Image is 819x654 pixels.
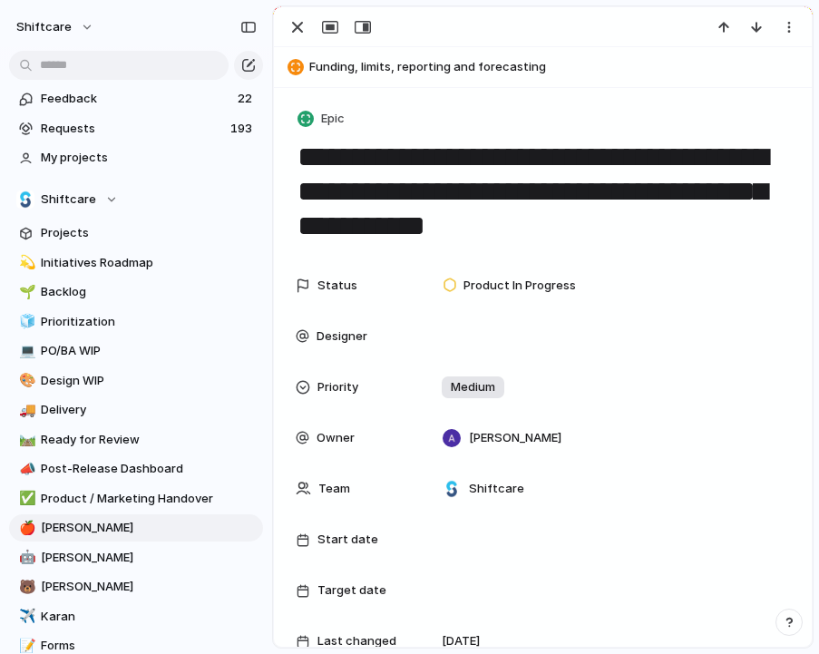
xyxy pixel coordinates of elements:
[16,372,34,390] button: 🎨
[16,18,72,36] span: shiftcare
[41,283,257,301] span: Backlog
[19,370,32,391] div: 🎨
[19,488,32,509] div: ✅
[9,85,263,112] a: Feedback22
[317,632,396,650] span: Last changed
[16,519,34,537] button: 🍎
[321,110,345,128] span: Epic
[41,460,257,478] span: Post-Release Dashboard
[16,431,34,449] button: 🛤️
[41,224,257,242] span: Projects
[318,480,350,498] span: Team
[19,518,32,539] div: 🍎
[16,342,34,360] button: 💻
[16,283,34,301] button: 🌱
[9,144,263,171] a: My projects
[9,396,263,424] a: 🚚Delivery
[19,341,32,362] div: 💻
[41,490,257,508] span: Product / Marketing Handover
[9,426,263,454] a: 🛤️Ready for Review
[317,429,355,447] span: Owner
[317,378,358,396] span: Priority
[41,342,257,360] span: PO/BA WIP
[463,277,576,295] span: Product In Progress
[41,549,257,567] span: [PERSON_NAME]
[16,608,34,626] button: ✈️
[9,367,263,395] a: 🎨Design WIP
[442,632,480,650] span: [DATE]
[9,308,263,336] a: 🧊Prioritization
[19,459,32,480] div: 📣
[8,13,103,42] button: shiftcare
[9,455,263,483] a: 📣Post-Release Dashboard
[19,400,32,421] div: 🚚
[16,578,34,596] button: 🐻
[41,608,257,626] span: Karan
[469,480,524,498] span: Shiftcare
[41,519,257,537] span: [PERSON_NAME]
[41,578,257,596] span: [PERSON_NAME]
[19,577,32,598] div: 🐻
[41,149,257,167] span: My projects
[9,514,263,542] a: 🍎[PERSON_NAME]
[16,401,34,419] button: 🚚
[41,90,232,108] span: Feedback
[317,327,367,346] span: Designer
[19,547,32,568] div: 🤖
[19,282,32,303] div: 🌱
[9,337,263,365] a: 💻PO/BA WIP
[9,573,263,600] a: 🐻[PERSON_NAME]
[41,313,257,331] span: Prioritization
[41,401,257,419] span: Delivery
[9,278,263,306] a: 🌱Backlog
[309,58,804,76] span: Funding, limits, reporting and forecasting
[19,311,32,332] div: 🧊
[16,313,34,331] button: 🧊
[16,460,34,478] button: 📣
[9,249,263,277] a: 💫Initiatives Roadmap
[238,90,256,108] span: 22
[41,254,257,272] span: Initiatives Roadmap
[19,429,32,450] div: 🛤️
[317,531,378,549] span: Start date
[317,277,357,295] span: Status
[9,544,263,571] a: 🤖[PERSON_NAME]
[451,378,495,396] span: Medium
[41,190,96,209] span: Shiftcare
[9,186,263,213] button: Shiftcare
[16,490,34,508] button: ✅
[294,106,350,132] button: Epic
[41,431,257,449] span: Ready for Review
[317,581,386,600] span: Target date
[16,549,34,567] button: 🤖
[9,485,263,512] a: ✅Product / Marketing Handover
[9,603,263,630] a: ✈️Karan
[16,254,34,272] button: 💫
[41,372,257,390] span: Design WIP
[282,53,804,82] button: Funding, limits, reporting and forecasting
[19,252,32,273] div: 💫
[230,120,256,138] span: 193
[9,115,263,142] a: Requests193
[469,429,561,447] span: [PERSON_NAME]
[9,220,263,247] a: Projects
[19,606,32,627] div: ✈️
[41,120,225,138] span: Requests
